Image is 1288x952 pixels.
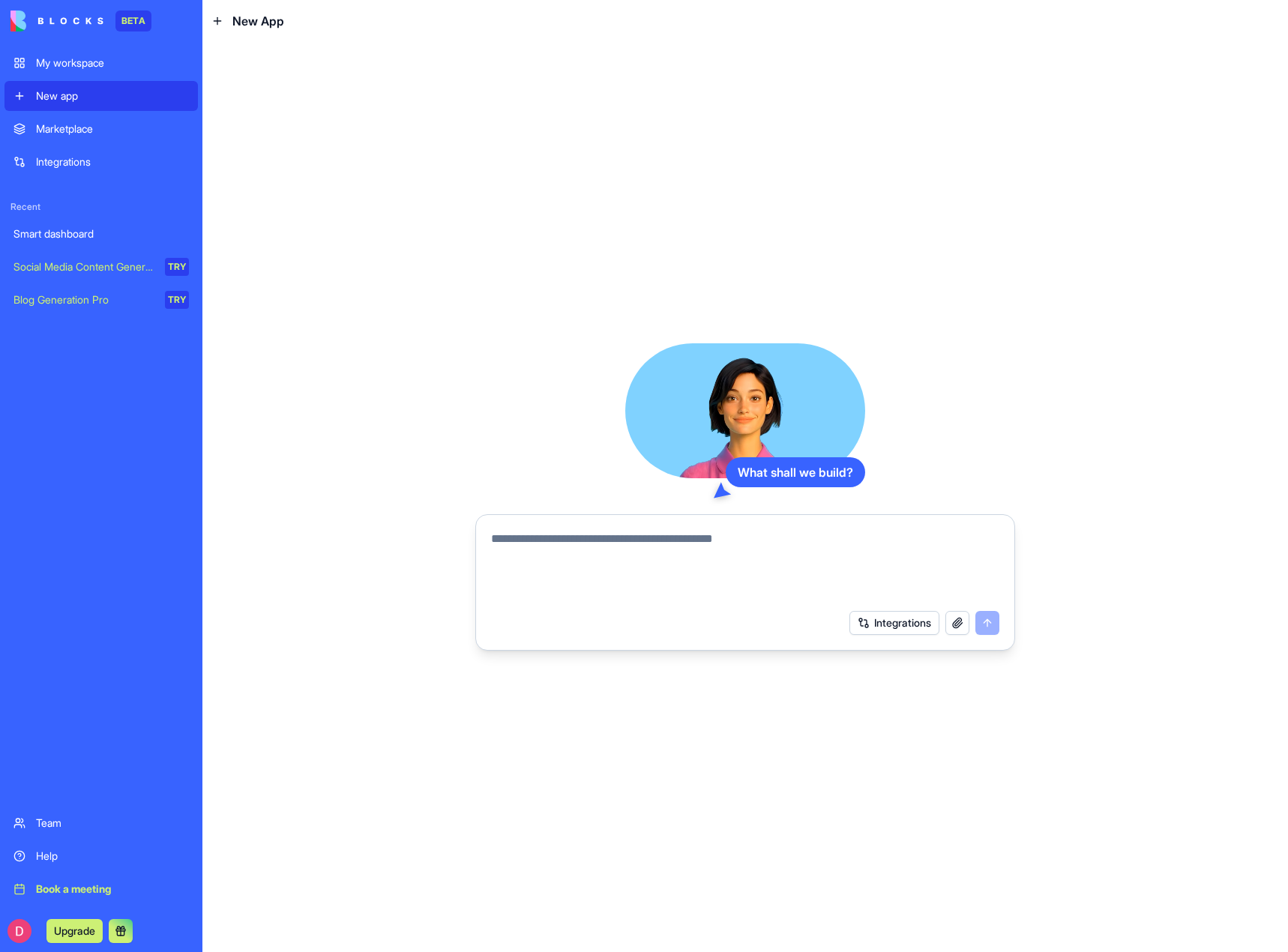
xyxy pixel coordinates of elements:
div: BETA [115,10,151,31]
button: Integrations [849,611,939,635]
img: ACg8ocK03C_UL8r1nSA77sDSRB4la0C1pmzul1zRR4a6VeIQJYKtlA=s96-c [7,919,31,943]
a: Marketplace [4,114,198,144]
a: Smart dashboard [4,219,198,249]
a: Blog Generation ProTRY [4,285,198,315]
a: My workspace [4,48,198,78]
a: BETA [10,10,151,31]
div: New app [36,88,189,103]
div: What shall we build? [726,457,865,487]
button: Upgrade [46,919,103,943]
a: Social Media Content GeneratorTRY [4,252,198,282]
div: Book a meeting [36,882,189,897]
a: New app [4,81,198,111]
a: Integrations [4,147,198,177]
span: New App [232,12,284,30]
div: Marketplace [36,121,189,136]
div: Integrations [36,154,189,169]
div: Blog Generation Pro [13,292,154,307]
div: TRY [165,258,189,276]
img: logo [10,10,103,31]
a: Upgrade [46,923,103,938]
div: Smart dashboard [13,226,189,241]
div: Help [36,849,189,864]
div: My workspace [36,55,189,70]
div: Social Media Content Generator [13,259,154,274]
a: Team [4,808,198,838]
div: TRY [165,291,189,309]
a: Help [4,841,198,871]
a: Book a meeting [4,874,198,904]
div: Team [36,816,189,831]
span: Recent [4,201,198,213]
